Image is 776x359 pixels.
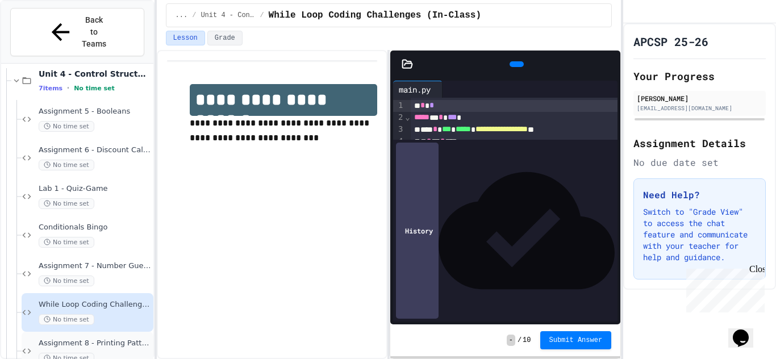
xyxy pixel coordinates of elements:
span: Submit Answer [549,336,603,345]
span: No time set [39,314,94,325]
span: Back to Teams [81,14,107,50]
span: / [192,11,196,20]
span: Assignment 7 - Number Guesser [39,261,151,271]
span: No time set [39,121,94,132]
div: main.py [393,81,443,98]
span: No time set [39,198,94,209]
div: Chat with us now!Close [5,5,78,72]
span: • [67,84,69,93]
div: 3 [393,124,404,136]
div: 1 [393,100,404,112]
span: / [518,336,521,345]
div: [EMAIL_ADDRESS][DOMAIN_NAME] [637,104,762,112]
div: 2 [393,112,404,124]
div: main.py [393,84,436,95]
div: No due date set [633,156,766,169]
span: No time set [39,275,94,286]
span: Fold line [404,112,410,122]
span: Assignment 5 - Booleans [39,107,151,116]
button: Submit Answer [540,331,612,349]
span: Lab 1 - Quiz-Game [39,184,151,194]
span: / [260,11,264,20]
span: While Loop Coding Challenges (In-Class) [269,9,481,22]
div: [PERSON_NAME] [637,93,762,103]
p: Switch to "Grade View" to access the chat feature and communicate with your teacher for help and ... [643,206,756,263]
iframe: chat widget [682,264,765,312]
span: Conditionals Bingo [39,223,151,232]
span: ... [176,11,188,20]
button: Back to Teams [10,8,144,56]
div: History [396,143,439,319]
span: Assignment 6 - Discount Calculator [39,145,151,155]
h3: Need Help? [643,188,756,202]
span: No time set [74,85,115,92]
span: 10 [523,336,531,345]
span: Unit 4 - Control Structures [39,69,151,79]
span: While Loop Coding Challenges (In-Class) [39,300,151,310]
span: Unit 4 - Control Structures [201,11,255,20]
span: 7 items [39,85,62,92]
h2: Assignment Details [633,135,766,151]
h1: APCSP 25-26 [633,34,708,49]
h2: Your Progress [633,68,766,84]
span: No time set [39,160,94,170]
button: Lesson [166,31,205,45]
iframe: chat widget [728,314,765,348]
div: 4 [393,136,404,148]
span: - [507,335,515,346]
span: No time set [39,237,94,248]
button: Grade [207,31,243,45]
span: Assignment 8 - Printing Patterns [39,339,151,348]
